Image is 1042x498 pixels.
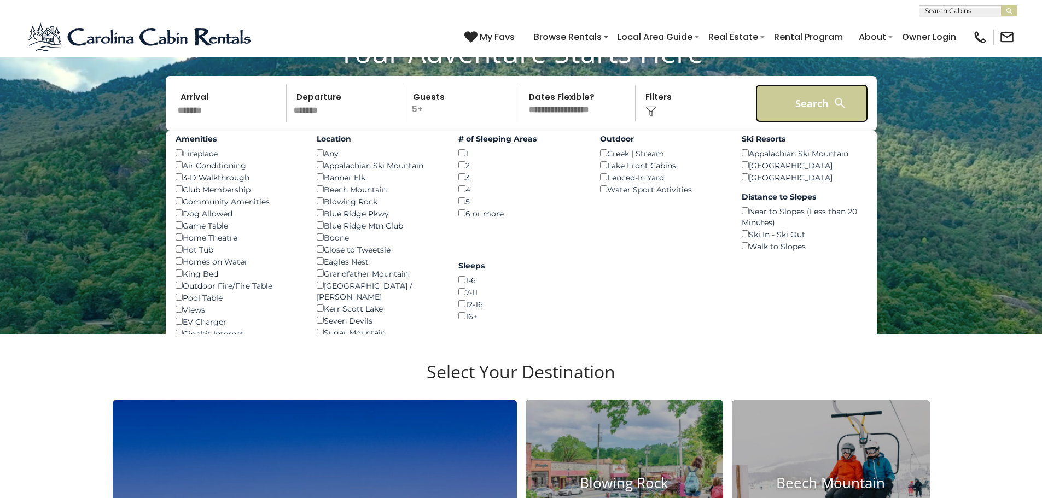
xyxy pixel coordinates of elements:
div: Appalachian Ski Mountain [317,159,442,171]
span: My Favs [480,30,515,44]
label: Distance to Slopes [742,191,867,202]
a: Browse Rentals [528,27,607,46]
div: Appalachian Ski Mountain [742,147,867,159]
div: Walk to Slopes [742,240,867,252]
div: Close to Tweetsie [317,243,442,255]
div: 1 [458,147,584,159]
div: Hot Tub [176,243,301,255]
div: 6 or more [458,207,584,219]
div: Outdoor Fire/Fire Table [176,279,301,291]
h3: Select Your Destination [111,361,932,400]
div: Any [317,147,442,159]
div: Eagles Nest [317,255,442,267]
div: Sugar Mountain [317,326,442,338]
img: Blue-2.png [27,21,254,54]
div: 12-16 [458,298,584,310]
div: 7-11 [458,286,584,298]
div: Blue Ridge Mtn Club [317,219,442,231]
div: Gigabit Internet [176,327,301,339]
div: Views [176,303,301,315]
a: Local Area Guide [612,27,698,46]
div: Home Theatre [176,231,301,243]
img: search-regular-white.png [833,96,847,110]
div: 3 [458,171,584,183]
div: Blowing Rock [317,195,442,207]
div: Blue Ridge Pkwy [317,207,442,219]
div: Boone [317,231,442,243]
div: [GEOGRAPHIC_DATA] [742,171,867,183]
div: Near to Slopes (Less than 20 Minutes) [742,205,867,228]
div: Club Membership [176,183,301,195]
img: phone-regular-black.png [973,30,988,45]
h4: Beech Mountain [732,475,930,492]
div: 3-D Walkthrough [176,171,301,183]
a: My Favs [464,30,517,44]
div: [GEOGRAPHIC_DATA] [742,159,867,171]
div: Community Amenities [176,195,301,207]
a: About [853,27,892,46]
label: Amenities [176,133,301,144]
div: Game Table [176,219,301,231]
label: Location [317,133,442,144]
div: Banner Elk [317,171,442,183]
a: Real Estate [703,27,764,46]
div: EV Charger [176,315,301,327]
p: 5+ [406,84,519,122]
label: Sleeps [458,260,584,271]
div: 16+ [458,310,584,322]
div: Fenced-In Yard [600,171,725,183]
div: 4 [458,183,584,195]
img: filter--v1.png [645,106,656,117]
label: # of Sleeping Areas [458,133,584,144]
label: Ski Resorts [742,133,867,144]
div: Beech Mountain [317,183,442,195]
div: Kerr Scott Lake [317,302,442,314]
button: Search [755,84,869,122]
div: Ski In - Ski Out [742,228,867,240]
div: Pool Table [176,291,301,303]
h1: Your Adventure Starts Here [8,35,1034,69]
h4: Blowing Rock [526,475,724,492]
div: Lake Front Cabins [600,159,725,171]
div: King Bed [176,267,301,279]
div: Fireplace [176,147,301,159]
a: Owner Login [897,27,962,46]
a: Rental Program [769,27,848,46]
div: [GEOGRAPHIC_DATA] / [PERSON_NAME] [317,279,442,302]
div: 2 [458,159,584,171]
div: 5 [458,195,584,207]
div: Grandfather Mountain [317,267,442,279]
div: Creek | Stream [600,147,725,159]
div: Seven Devils [317,314,442,326]
div: Air Conditioning [176,159,301,171]
img: mail-regular-black.png [999,30,1015,45]
div: Homes on Water [176,255,301,267]
div: Water Sport Activities [600,183,725,195]
label: Outdoor [600,133,725,144]
div: Dog Allowed [176,207,301,219]
div: 1-6 [458,274,584,286]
